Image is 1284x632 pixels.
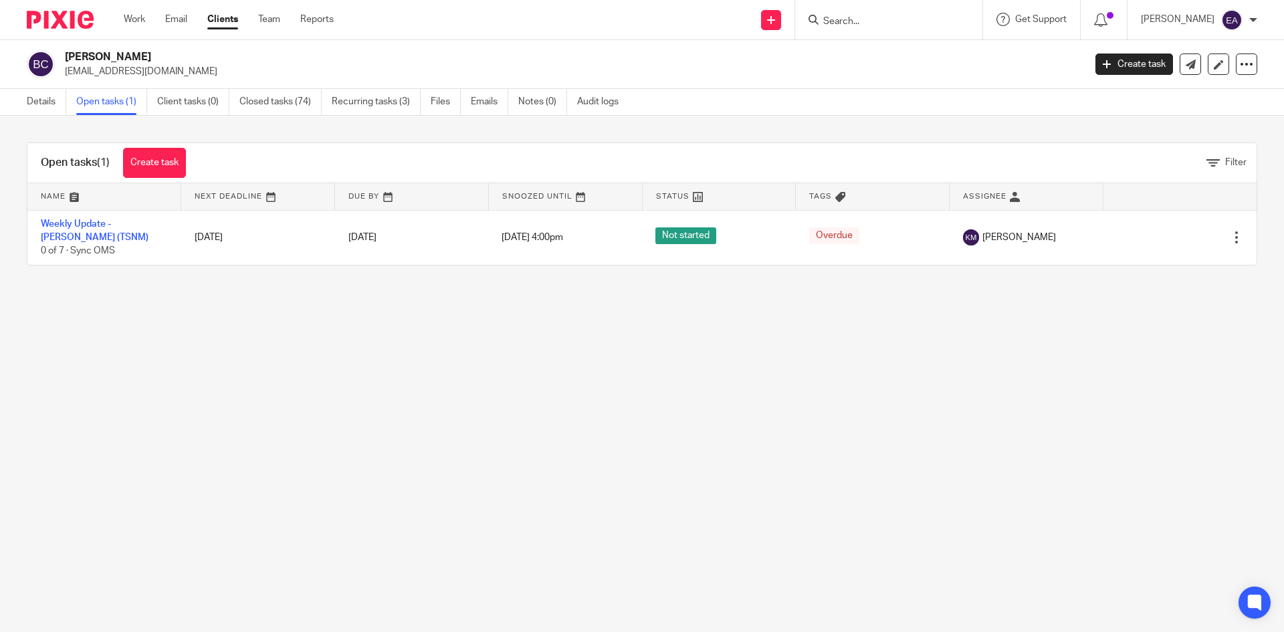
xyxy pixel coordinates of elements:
[518,89,567,115] a: Notes (0)
[1095,54,1173,75] a: Create task
[332,89,421,115] a: Recurring tasks (3)
[300,13,334,26] a: Reports
[27,89,66,115] a: Details
[655,227,716,244] span: Not started
[165,13,187,26] a: Email
[471,89,508,115] a: Emails
[27,50,55,78] img: svg%3E
[1015,15,1067,24] span: Get Support
[41,219,148,242] a: Weekly Update - [PERSON_NAME] (TSNM)
[656,193,689,200] span: Status
[41,156,110,170] h1: Open tasks
[809,193,832,200] span: Tags
[76,89,147,115] a: Open tasks (1)
[1141,13,1214,26] p: [PERSON_NAME]
[97,157,110,168] span: (1)
[1225,158,1247,167] span: Filter
[963,229,979,245] img: svg%3E
[27,11,94,29] img: Pixie
[502,193,572,200] span: Snoozed Until
[181,210,335,265] td: [DATE]
[239,89,322,115] a: Closed tasks (74)
[809,227,859,244] span: Overdue
[157,89,229,115] a: Client tasks (0)
[431,89,461,115] a: Files
[822,16,942,28] input: Search
[982,231,1056,244] span: [PERSON_NAME]
[1221,9,1243,31] img: svg%3E
[577,89,629,115] a: Audit logs
[207,13,238,26] a: Clients
[41,246,115,255] span: 0 of 7 · Sync OMS
[65,50,873,64] h2: [PERSON_NAME]
[123,148,186,178] a: Create task
[348,233,377,242] span: [DATE]
[65,65,1075,78] p: [EMAIL_ADDRESS][DOMAIN_NAME]
[502,233,563,242] span: [DATE] 4:00pm
[124,13,145,26] a: Work
[258,13,280,26] a: Team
